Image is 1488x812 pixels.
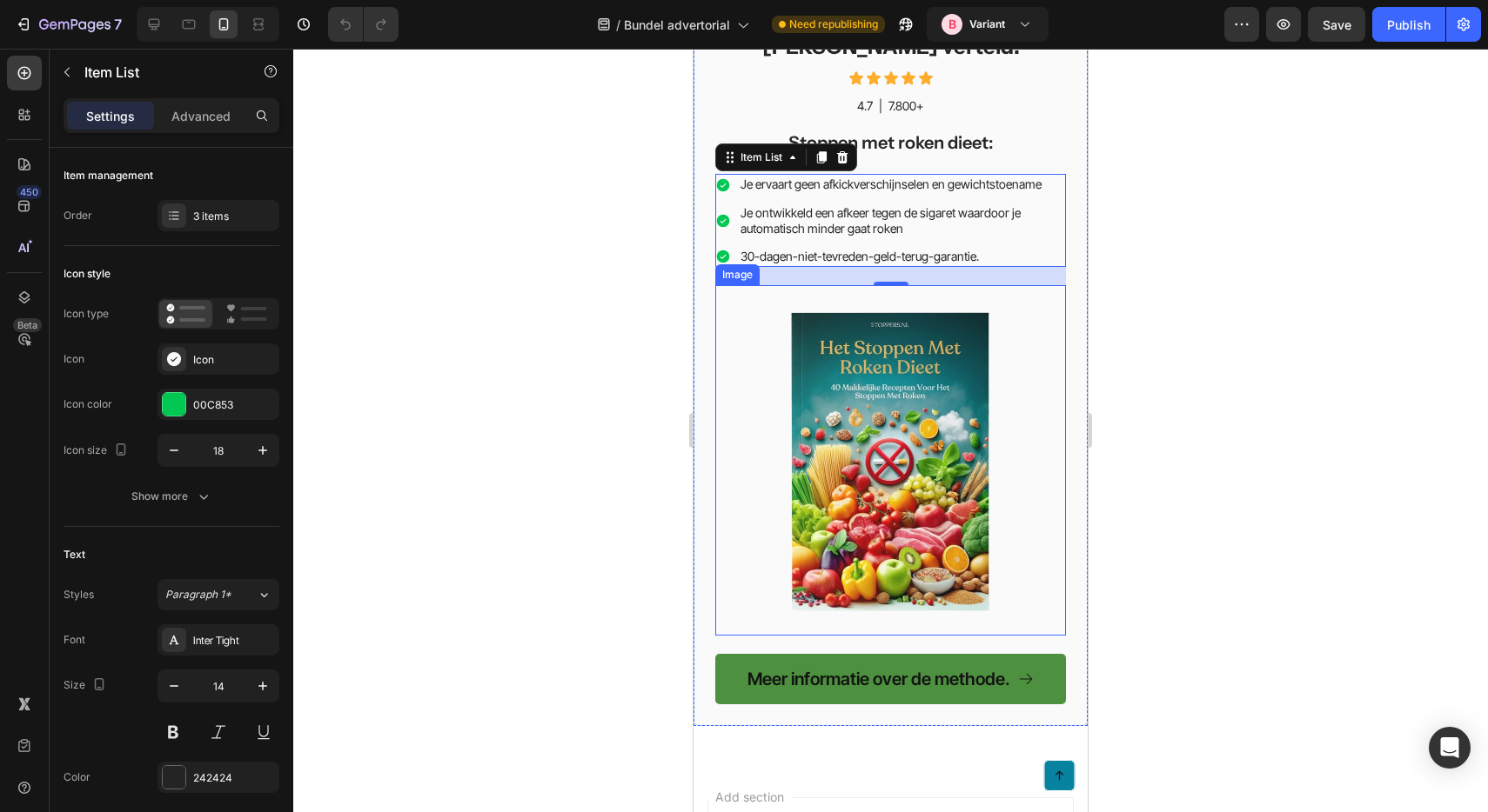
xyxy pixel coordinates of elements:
[64,266,111,282] div: Icon style
[193,209,275,224] div: 3 items
[1429,727,1471,769] div: Open Intercom Messenger
[86,107,135,125] p: Settings
[1372,7,1445,42] button: Publish
[1387,16,1431,34] div: Publish
[64,396,112,412] div: Icon color
[64,769,90,785] div: Color
[7,7,130,42] button: 7
[114,14,122,35] p: 7
[13,318,42,332] div: Beta
[64,439,131,463] div: Icon size
[328,7,399,42] div: Undo/Redo
[165,587,231,602] span: Paragraph 1*
[193,352,275,368] div: Icon
[1323,17,1351,32] span: Save
[616,16,620,34] span: /
[969,16,1005,33] h3: Variant
[64,547,85,562] div: Text
[1308,7,1365,42] button: Save
[64,481,279,512] button: Show more
[193,770,275,786] div: 242424
[64,351,84,367] div: Icon
[131,488,212,505] div: Show more
[927,7,1049,42] button: BVariant
[193,397,275,413] div: 00C853
[158,579,279,610] button: Paragraph 1*
[64,632,85,648] div: Font
[64,587,94,602] div: Styles
[789,17,878,32] span: Need republishing
[17,185,42,199] div: 450
[64,306,109,322] div: Icon type
[84,62,232,83] p: Item List
[64,208,92,223] div: Order
[171,107,231,125] p: Advanced
[694,49,1088,812] iframe: Design area
[624,16,730,34] span: Bundel advertorial
[948,16,956,33] p: B
[193,633,275,649] div: Inter Tight
[64,674,110,697] div: Size
[64,168,153,183] div: Item management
